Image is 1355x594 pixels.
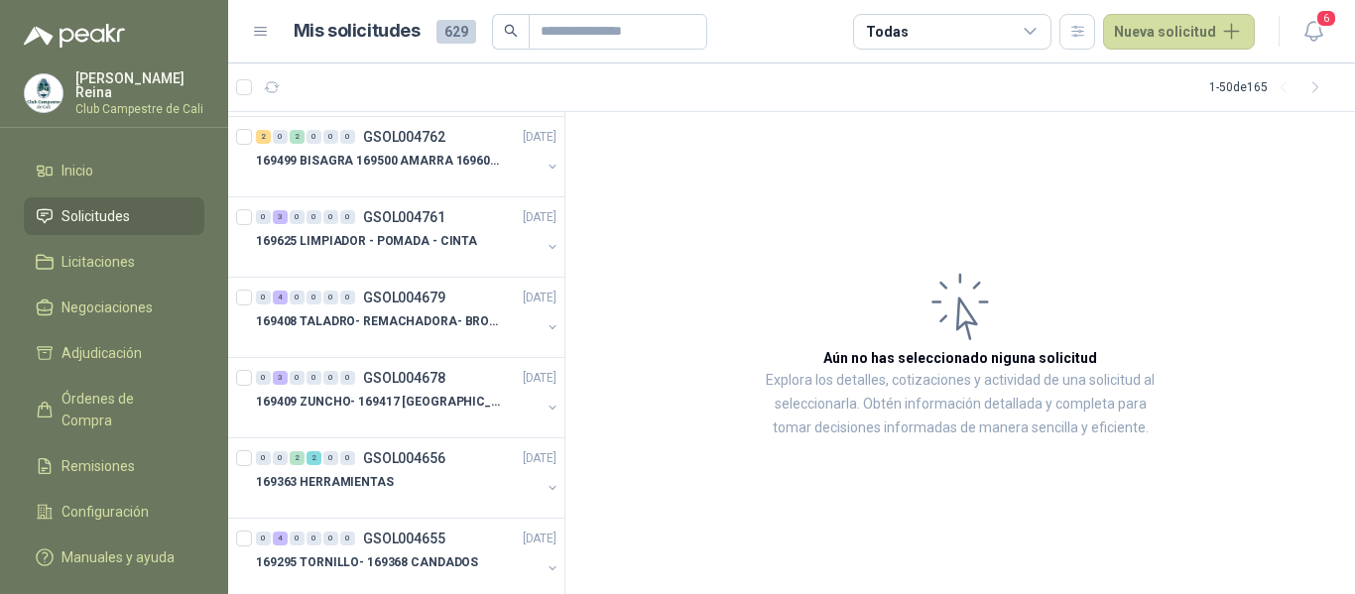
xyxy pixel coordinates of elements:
[24,447,204,485] a: Remisiones
[1209,71,1331,103] div: 1 - 50 de 165
[62,251,135,273] span: Licitaciones
[62,160,93,181] span: Inicio
[62,205,130,227] span: Solicitudes
[363,291,445,304] p: GSOL004679
[256,451,271,465] div: 0
[256,210,271,224] div: 0
[323,291,338,304] div: 0
[340,451,355,465] div: 0
[323,451,338,465] div: 0
[256,446,560,510] a: 0 0 2 2 0 0 GSOL004656[DATE] 169363 HERRAMIENTAS
[273,371,288,385] div: 3
[75,71,204,99] p: [PERSON_NAME] Reina
[24,538,204,576] a: Manuales y ayuda
[340,291,355,304] div: 0
[24,24,125,48] img: Logo peakr
[256,473,394,492] p: 169363 HERRAMIENTAS
[1315,9,1337,28] span: 6
[1295,14,1331,50] button: 6
[307,532,321,545] div: 0
[62,342,142,364] span: Adjudicación
[523,128,556,147] p: [DATE]
[62,297,153,318] span: Negociaciones
[294,17,421,46] h1: Mis solicitudes
[523,208,556,227] p: [DATE]
[256,371,271,385] div: 0
[25,74,62,112] img: Company Logo
[256,291,271,304] div: 0
[256,553,478,572] p: 169295 TORNILLO- 169368 CANDADOS
[273,451,288,465] div: 0
[307,291,321,304] div: 0
[290,532,305,545] div: 0
[256,312,503,331] p: 169408 TALADRO- REMACHADORA- BROCAS
[273,532,288,545] div: 4
[256,366,560,429] a: 0 3 0 0 0 0 GSOL004678[DATE] 169409 ZUNCHO- 169417 [GEOGRAPHIC_DATA]- 169422 SEGUETA
[523,449,556,468] p: [DATE]
[504,24,518,38] span: search
[323,130,338,144] div: 0
[340,130,355,144] div: 0
[24,289,204,326] a: Negociaciones
[62,455,135,477] span: Remisiones
[62,388,185,431] span: Órdenes de Compra
[24,380,204,439] a: Órdenes de Compra
[24,152,204,189] a: Inicio
[523,369,556,388] p: [DATE]
[290,130,305,144] div: 2
[523,530,556,548] p: [DATE]
[290,451,305,465] div: 2
[323,532,338,545] div: 0
[1103,14,1255,50] button: Nueva solicitud
[523,289,556,307] p: [DATE]
[256,232,477,251] p: 169625 LIMPIADOR - POMADA - CINTA
[363,532,445,545] p: GSOL004655
[62,546,175,568] span: Manuales y ayuda
[273,291,288,304] div: 4
[363,371,445,385] p: GSOL004678
[256,130,271,144] div: 2
[363,130,445,144] p: GSOL004762
[24,243,204,281] a: Licitaciones
[24,493,204,531] a: Configuración
[340,371,355,385] div: 0
[764,369,1157,440] p: Explora los detalles, cotizaciones y actividad de una solicitud al seleccionarla. Obtén informaci...
[256,532,271,545] div: 0
[307,130,321,144] div: 0
[307,210,321,224] div: 0
[340,532,355,545] div: 0
[256,393,503,412] p: 169409 ZUNCHO- 169417 [GEOGRAPHIC_DATA]- 169422 SEGUETA
[363,451,445,465] p: GSOL004656
[307,371,321,385] div: 0
[256,527,560,590] a: 0 4 0 0 0 0 GSOL004655[DATE] 169295 TORNILLO- 169368 CANDADOS
[256,125,560,188] a: 2 0 2 0 0 0 GSOL004762[DATE] 169499 BISAGRA 169500 AMARRA 169601 BUJ 169617 CER
[290,210,305,224] div: 0
[256,152,503,171] p: 169499 BISAGRA 169500 AMARRA 169601 BUJ 169617 CER
[363,210,445,224] p: GSOL004761
[323,210,338,224] div: 0
[62,501,149,523] span: Configuración
[75,103,204,115] p: Club Campestre de Cali
[323,371,338,385] div: 0
[290,371,305,385] div: 0
[24,334,204,372] a: Adjudicación
[290,291,305,304] div: 0
[273,210,288,224] div: 3
[273,130,288,144] div: 0
[436,20,476,44] span: 629
[256,286,560,349] a: 0 4 0 0 0 0 GSOL004679[DATE] 169408 TALADRO- REMACHADORA- BROCAS
[256,205,560,269] a: 0 3 0 0 0 0 GSOL004761[DATE] 169625 LIMPIADOR - POMADA - CINTA
[24,197,204,235] a: Solicitudes
[823,347,1097,369] h3: Aún no has seleccionado niguna solicitud
[866,21,908,43] div: Todas
[307,451,321,465] div: 2
[340,210,355,224] div: 0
